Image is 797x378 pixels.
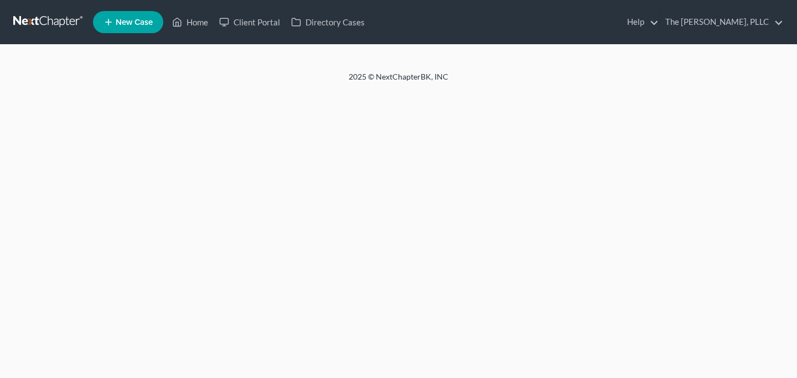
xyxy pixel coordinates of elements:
a: Help [622,12,659,32]
div: 2025 © NextChapterBK, INC [83,71,714,91]
new-legal-case-button: New Case [93,11,163,33]
a: The [PERSON_NAME], PLLC [660,12,783,32]
a: Home [167,12,214,32]
a: Directory Cases [286,12,370,32]
a: Client Portal [214,12,286,32]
